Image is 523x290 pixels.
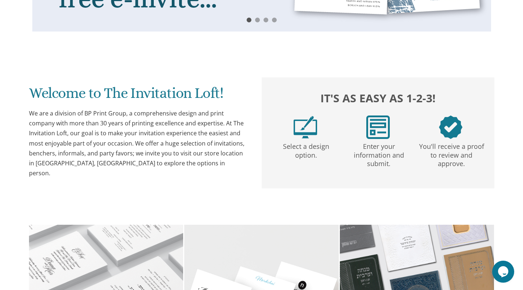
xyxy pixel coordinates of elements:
iframe: chat widget [492,261,516,283]
h2: It's as easy as 1-2-3! [269,90,487,106]
img: step3.png [439,115,462,139]
img: step2.png [366,115,390,139]
img: step1.png [294,115,317,139]
p: You'll receive a proof to review and approve. [417,139,486,168]
p: Enter your information and submit. [344,139,414,168]
p: Select a design option. [271,139,341,160]
div: We are a division of BP Print Group, a comprehensive design and print company with more than 30 y... [29,109,247,178]
h1: Welcome to The Invitation Loft! [29,85,247,107]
